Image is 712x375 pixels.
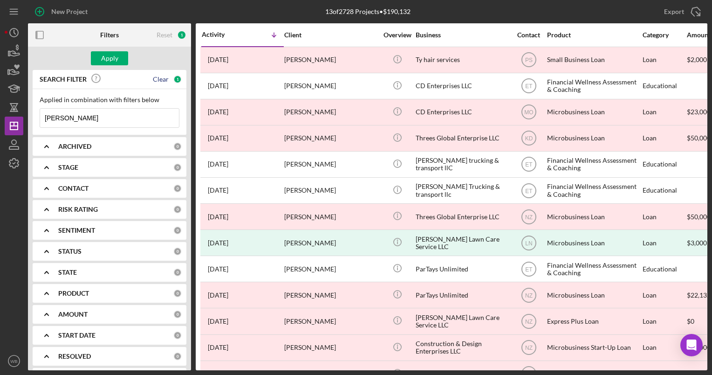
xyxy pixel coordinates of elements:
[655,2,707,21] button: Export
[547,48,640,72] div: Small Business Loan
[416,31,509,39] div: Business
[643,283,686,307] div: Loan
[173,142,182,151] div: 0
[643,48,686,72] div: Loan
[643,126,686,151] div: Loan
[643,152,686,177] div: Educational
[28,2,97,21] button: New Project
[511,31,546,39] div: Contact
[284,283,377,307] div: [PERSON_NAME]
[208,318,228,325] time: 2023-05-22 20:42
[284,100,377,125] div: [PERSON_NAME]
[284,152,377,177] div: [PERSON_NAME]
[208,108,228,116] time: 2024-04-01 19:15
[643,31,686,39] div: Category
[173,163,182,172] div: 0
[173,75,182,83] div: 1
[680,334,703,356] div: Open Intercom Messenger
[284,31,377,39] div: Client
[643,74,686,98] div: Educational
[547,152,640,177] div: Financial Wellness Assessment & Coaching
[416,74,509,98] div: CD Enterprises LLC
[40,76,87,83] b: SEARCH FILTER
[284,204,377,229] div: [PERSON_NAME]
[416,204,509,229] div: Threes Global Enterprise LLC
[547,309,640,333] div: Express Plus Loan
[547,100,640,125] div: Microbusiness Loan
[208,344,228,351] time: 2022-11-17 17:53
[525,57,532,63] text: PS
[416,126,509,151] div: Threes Global Enterprise LLC
[416,335,509,360] div: Construction & Design Enterprises LLC
[58,311,88,318] b: AMOUNT
[643,257,686,281] div: Educational
[525,292,533,299] text: NZ
[525,345,533,351] text: NZ
[157,31,172,39] div: Reset
[284,126,377,151] div: [PERSON_NAME]
[643,100,686,125] div: Loan
[524,109,533,116] text: MO
[525,135,533,142] text: KD
[547,31,640,39] div: Product
[40,96,179,104] div: Applied in combination with filters below
[284,309,377,333] div: [PERSON_NAME]
[101,51,118,65] div: Apply
[284,48,377,72] div: [PERSON_NAME]
[173,268,182,277] div: 0
[51,2,88,21] div: New Project
[643,178,686,203] div: Educational
[547,283,640,307] div: Microbusiness Loan
[416,100,509,125] div: CD Enterprises LLC
[58,248,82,255] b: STATUS
[284,178,377,203] div: [PERSON_NAME]
[208,56,228,63] time: 2024-11-06 23:50
[525,161,533,168] text: ET
[177,30,186,40] div: 1
[153,76,169,83] div: Clear
[643,230,686,255] div: Loan
[173,184,182,193] div: 0
[208,134,228,142] time: 2024-01-25 15:27
[58,143,91,150] b: ARCHIVED
[664,2,684,21] div: Export
[58,185,89,192] b: CONTACT
[208,187,228,194] time: 2024-01-24 01:04
[525,83,533,90] text: ET
[525,319,533,325] text: NZ
[643,204,686,229] div: Loan
[416,257,509,281] div: ParTays Unlimited
[547,230,640,255] div: Microbusiness Loan
[5,352,23,370] button: WB
[58,290,89,297] b: PRODUCT
[58,227,95,234] b: SENTIMENT
[208,239,228,247] time: 2023-08-16 01:53
[58,164,78,171] b: STAGE
[173,331,182,340] div: 0
[208,160,228,168] time: 2024-01-24 01:49
[547,126,640,151] div: Microbusiness Loan
[547,257,640,281] div: Financial Wellness Assessment & Coaching
[91,51,128,65] button: Apply
[284,257,377,281] div: [PERSON_NAME]
[208,265,228,273] time: 2023-07-16 19:40
[173,247,182,256] div: 0
[416,48,509,72] div: Ty hair services
[284,230,377,255] div: [PERSON_NAME]
[547,74,640,98] div: Financial Wellness Assessment & Coaching
[525,214,533,220] text: NZ
[416,230,509,255] div: [PERSON_NAME] Lawn Care Service LLC
[173,226,182,235] div: 0
[643,309,686,333] div: Loan
[173,289,182,298] div: 0
[284,74,377,98] div: [PERSON_NAME]
[416,309,509,333] div: [PERSON_NAME] Lawn Care Service LLC
[10,359,17,364] text: WB
[202,31,243,38] div: Activity
[643,335,686,360] div: Loan
[208,213,228,221] time: 2023-11-07 16:29
[525,266,533,272] text: ET
[416,283,509,307] div: ParTays Unlimited
[58,269,77,276] b: STATE
[208,82,228,90] time: 2024-05-02 17:22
